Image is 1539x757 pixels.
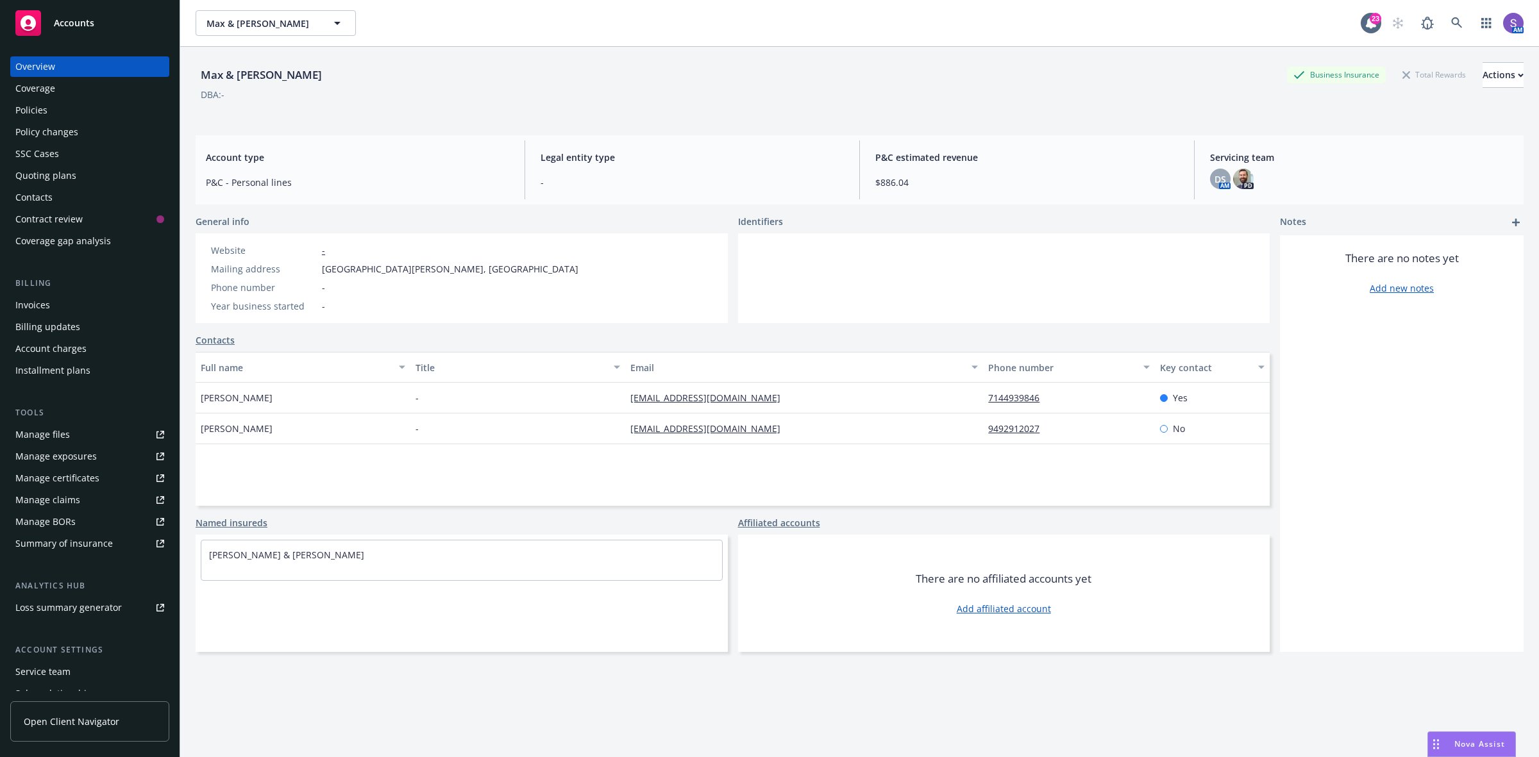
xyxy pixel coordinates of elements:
[10,295,169,315] a: Invoices
[15,424,70,445] div: Manage files
[206,151,509,164] span: Account type
[1160,361,1250,374] div: Key contact
[201,422,273,435] span: [PERSON_NAME]
[209,549,364,561] a: [PERSON_NAME] & [PERSON_NAME]
[10,683,169,704] a: Sales relationships
[15,78,55,99] div: Coverage
[416,391,419,404] span: -
[1503,13,1524,33] img: photo
[1396,67,1472,83] div: Total Rewards
[541,176,844,189] span: -
[1428,732,1444,756] div: Drag to move
[201,361,391,374] div: Full name
[15,295,50,315] div: Invoices
[1155,352,1270,383] button: Key contact
[15,56,55,77] div: Overview
[630,361,964,374] div: Email
[1474,10,1499,36] a: Switch app
[10,78,169,99] a: Coverage
[738,516,820,529] a: Affiliated accounts
[1173,391,1188,404] span: Yes
[10,468,169,488] a: Manage certificates
[1427,731,1516,757] button: Nova Assist
[10,165,169,186] a: Quoting plans
[15,597,122,618] div: Loss summary generator
[201,88,224,101] div: DBA: -
[196,352,410,383] button: Full name
[10,56,169,77] a: Overview
[15,338,87,359] div: Account charges
[15,533,113,554] div: Summary of insurance
[10,187,169,208] a: Contacts
[211,262,317,276] div: Mailing address
[988,361,1136,374] div: Phone number
[1173,422,1185,435] span: No
[54,18,94,28] span: Accounts
[1508,215,1524,230] a: add
[1280,215,1306,230] span: Notes
[201,391,273,404] span: [PERSON_NAME]
[15,360,90,381] div: Installment plans
[10,5,169,41] a: Accounts
[1287,67,1386,83] div: Business Insurance
[211,299,317,313] div: Year business started
[410,352,625,383] button: Title
[10,597,169,618] a: Loss summary generator
[630,392,791,404] a: [EMAIL_ADDRESS][DOMAIN_NAME]
[1454,738,1505,749] span: Nova Assist
[206,176,509,189] span: P&C - Personal lines
[10,446,169,467] a: Manage exposures
[206,17,317,30] span: Max & [PERSON_NAME]
[988,422,1050,435] a: 9492912027
[196,215,249,228] span: General info
[15,100,47,121] div: Policies
[15,446,97,467] div: Manage exposures
[10,277,169,290] div: Billing
[15,661,71,682] div: Service team
[322,244,325,256] a: -
[983,352,1155,383] button: Phone number
[957,602,1051,615] a: Add affiliated account
[10,360,169,381] a: Installment plans
[15,231,111,251] div: Coverage gap analysis
[875,176,1179,189] span: $886.04
[1210,151,1513,164] span: Servicing team
[24,715,119,728] span: Open Client Navigator
[10,100,169,121] a: Policies
[1370,13,1381,24] div: 23
[10,490,169,510] a: Manage claims
[738,215,783,228] span: Identifiers
[15,490,80,510] div: Manage claims
[322,262,578,276] span: [GEOGRAPHIC_DATA][PERSON_NAME], [GEOGRAPHIC_DATA]
[1415,10,1440,36] a: Report a Bug
[15,512,76,532] div: Manage BORs
[211,244,317,257] div: Website
[10,424,169,445] a: Manage files
[988,392,1050,404] a: 7144939846
[1370,281,1434,295] a: Add new notes
[10,122,169,142] a: Policy changes
[15,683,97,704] div: Sales relationships
[916,571,1091,586] span: There are no affiliated accounts yet
[15,317,80,337] div: Billing updates
[1483,63,1524,87] div: Actions
[15,209,83,229] div: Contract review
[1233,169,1254,189] img: photo
[1345,251,1459,266] span: There are no notes yet
[15,468,99,488] div: Manage certificates
[875,151,1179,164] span: P&C estimated revenue
[541,151,844,164] span: Legal entity type
[196,10,356,36] button: Max & [PERSON_NAME]
[10,317,169,337] a: Billing updates
[630,422,791,435] a: [EMAIL_ADDRESS][DOMAIN_NAME]
[10,579,169,592] div: Analytics hub
[10,231,169,251] a: Coverage gap analysis
[1483,62,1524,88] button: Actions
[1385,10,1411,36] a: Start snowing
[625,352,983,383] button: Email
[10,338,169,359] a: Account charges
[196,67,327,83] div: Max & [PERSON_NAME]
[416,361,606,374] div: Title
[10,644,169,656] div: Account settings
[196,333,235,347] a: Contacts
